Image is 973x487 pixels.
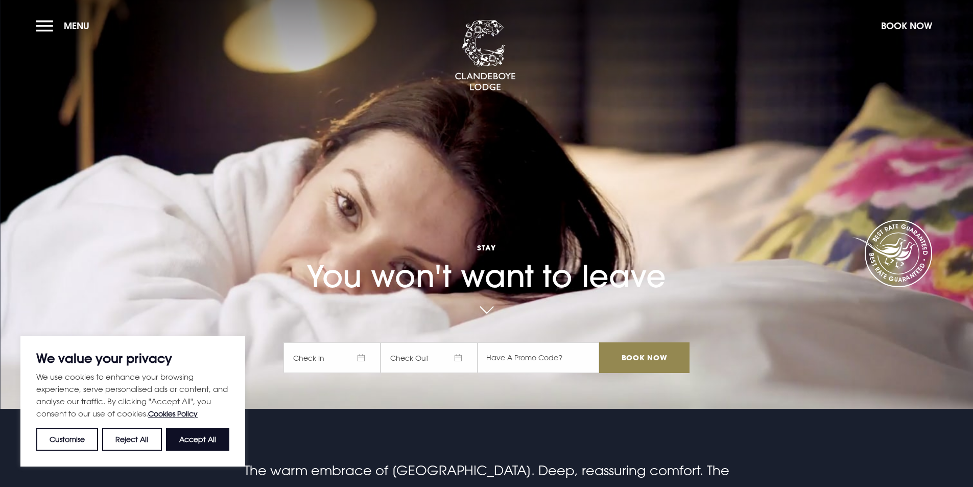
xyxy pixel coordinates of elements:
[381,342,478,373] span: Check Out
[283,342,381,373] span: Check In
[64,20,89,32] span: Menu
[36,352,229,364] p: We value your privacy
[478,342,599,373] input: Have A Promo Code?
[36,428,98,451] button: Customise
[36,370,229,420] p: We use cookies to enhance your browsing experience, serve personalised ads or content, and analys...
[283,243,689,252] span: Stay
[166,428,229,451] button: Accept All
[283,212,689,294] h1: You won't want to leave
[599,342,689,373] input: Book Now
[148,409,198,418] a: Cookies Policy
[102,428,161,451] button: Reject All
[36,15,94,37] button: Menu
[455,20,516,91] img: Clandeboye Lodge
[20,336,245,467] div: We value your privacy
[876,15,937,37] button: Book Now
